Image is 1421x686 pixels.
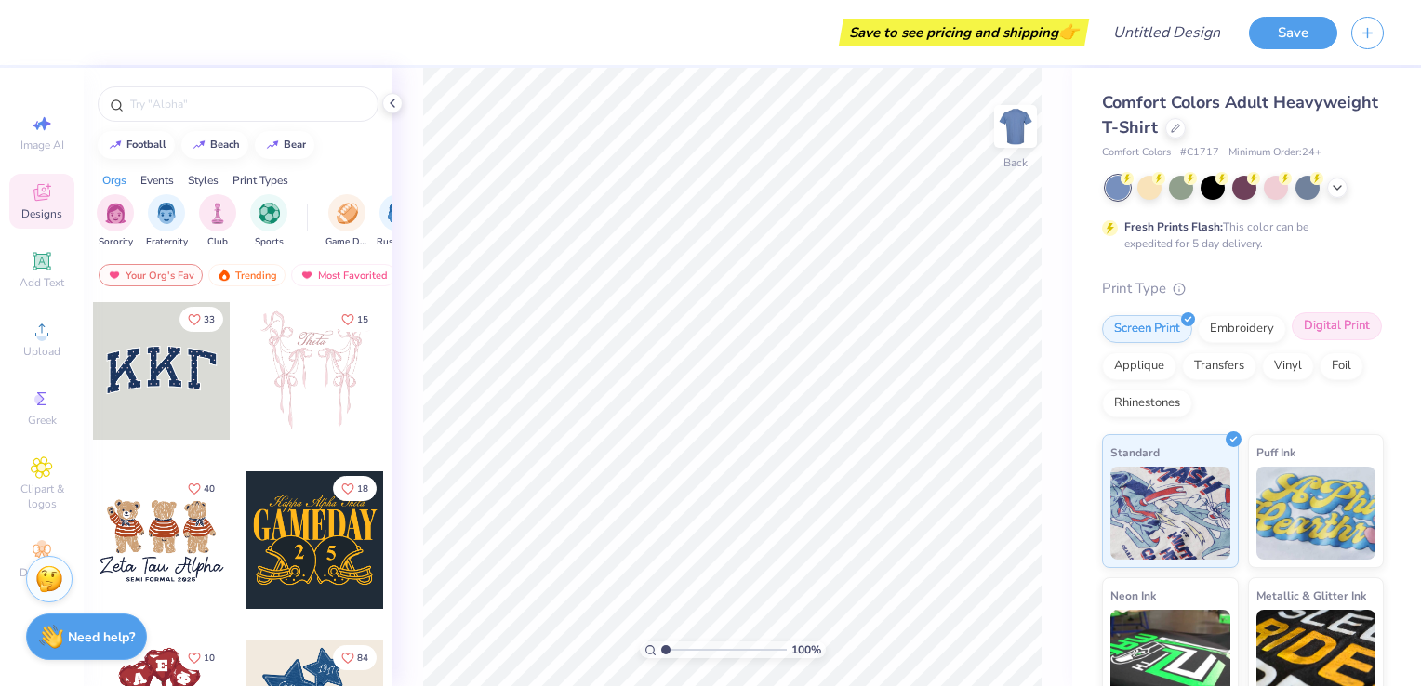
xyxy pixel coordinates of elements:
[1110,442,1160,462] span: Standard
[179,307,223,332] button: Like
[1292,312,1382,340] div: Digital Print
[1320,352,1363,380] div: Foil
[259,203,280,224] img: Sports Image
[1003,154,1028,171] div: Back
[9,482,74,511] span: Clipart & logos
[204,315,215,324] span: 33
[1256,467,1376,560] img: Puff Ink
[146,235,188,249] span: Fraternity
[1262,352,1314,380] div: Vinyl
[1102,145,1171,161] span: Comfort Colors
[20,565,64,580] span: Decorate
[21,206,62,221] span: Designs
[20,138,64,152] span: Image AI
[377,194,419,249] div: filter for Rush & Bid
[997,108,1034,145] img: Back
[1124,219,1223,234] strong: Fresh Prints Flash:
[325,194,368,249] button: filter button
[156,203,177,224] img: Fraternity Image
[217,269,232,282] img: trending.gif
[181,131,248,159] button: beach
[1256,442,1295,462] span: Puff Ink
[1058,20,1079,43] span: 👉
[325,235,368,249] span: Game Day
[1110,467,1230,560] img: Standard
[97,194,134,249] div: filter for Sorority
[1198,315,1286,343] div: Embroidery
[204,484,215,494] span: 40
[388,203,409,224] img: Rush & Bid Image
[1102,389,1192,417] div: Rhinestones
[337,203,358,224] img: Game Day Image
[1182,352,1256,380] div: Transfers
[377,235,419,249] span: Rush & Bid
[333,476,377,501] button: Like
[107,269,122,282] img: most_fav.gif
[255,131,314,159] button: bear
[140,172,174,189] div: Events
[299,269,314,282] img: most_fav.gif
[192,139,206,151] img: trend_line.gif
[1102,91,1378,139] span: Comfort Colors Adult Heavyweight T-Shirt
[179,645,223,670] button: Like
[1228,145,1321,161] span: Minimum Order: 24 +
[23,344,60,359] span: Upload
[284,139,306,150] div: bear
[1102,278,1384,299] div: Print Type
[199,194,236,249] button: filter button
[20,275,64,290] span: Add Text
[1102,315,1192,343] div: Screen Print
[843,19,1084,46] div: Save to see pricing and shipping
[98,131,175,159] button: football
[188,172,219,189] div: Styles
[357,653,368,663] span: 84
[97,194,134,249] button: filter button
[333,645,377,670] button: Like
[146,194,188,249] div: filter for Fraternity
[265,139,280,151] img: trend_line.gif
[179,476,223,501] button: Like
[128,95,366,113] input: Try "Alpha"
[1180,145,1219,161] span: # C1717
[105,203,126,224] img: Sorority Image
[291,264,396,286] div: Most Favorited
[325,194,368,249] div: filter for Game Day
[68,628,135,646] strong: Need help?
[232,172,288,189] div: Print Types
[1110,586,1156,605] span: Neon Ink
[28,413,57,428] span: Greek
[357,315,368,324] span: 15
[207,235,228,249] span: Club
[255,235,284,249] span: Sports
[204,653,215,663] span: 10
[207,203,228,224] img: Club Image
[99,235,133,249] span: Sorority
[1256,586,1366,605] span: Metallic & Glitter Ink
[377,194,419,249] button: filter button
[1249,17,1337,49] button: Save
[333,307,377,332] button: Like
[357,484,368,494] span: 18
[210,139,240,150] div: beach
[146,194,188,249] button: filter button
[250,194,287,249] button: filter button
[102,172,126,189] div: Orgs
[199,194,236,249] div: filter for Club
[99,264,203,286] div: Your Org's Fav
[126,139,166,150] div: football
[1102,352,1176,380] div: Applique
[108,139,123,151] img: trend_line.gif
[791,641,821,658] span: 100 %
[208,264,286,286] div: Trending
[1124,218,1353,252] div: This color can be expedited for 5 day delivery.
[1098,14,1235,51] input: Untitled Design
[250,194,287,249] div: filter for Sports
